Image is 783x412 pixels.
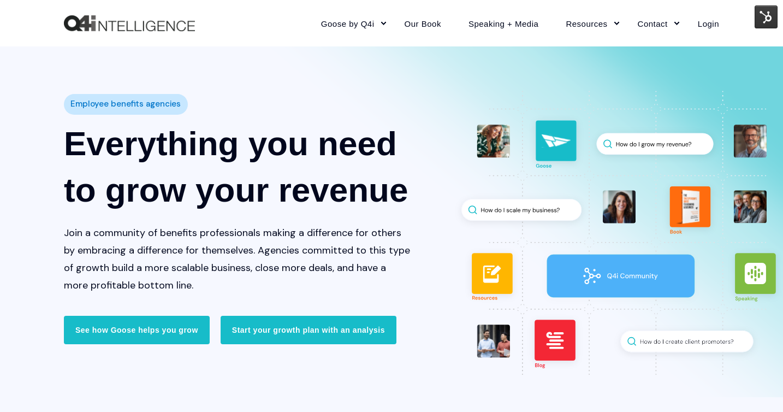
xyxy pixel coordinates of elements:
[64,15,195,32] img: Q4intelligence, LLC logo
[70,96,181,112] span: Employee benefits agencies
[64,316,210,344] a: See how Goose helps you grow
[755,5,778,28] img: HubSpot Tools Menu Toggle
[64,120,411,213] h1: Everything you need to grow your revenue
[64,15,195,32] a: Back to Home
[221,316,396,344] a: Start your growth plan with an analysis
[64,224,411,294] p: Join a community of benefits professionals making a difference for others by embracing a differen...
